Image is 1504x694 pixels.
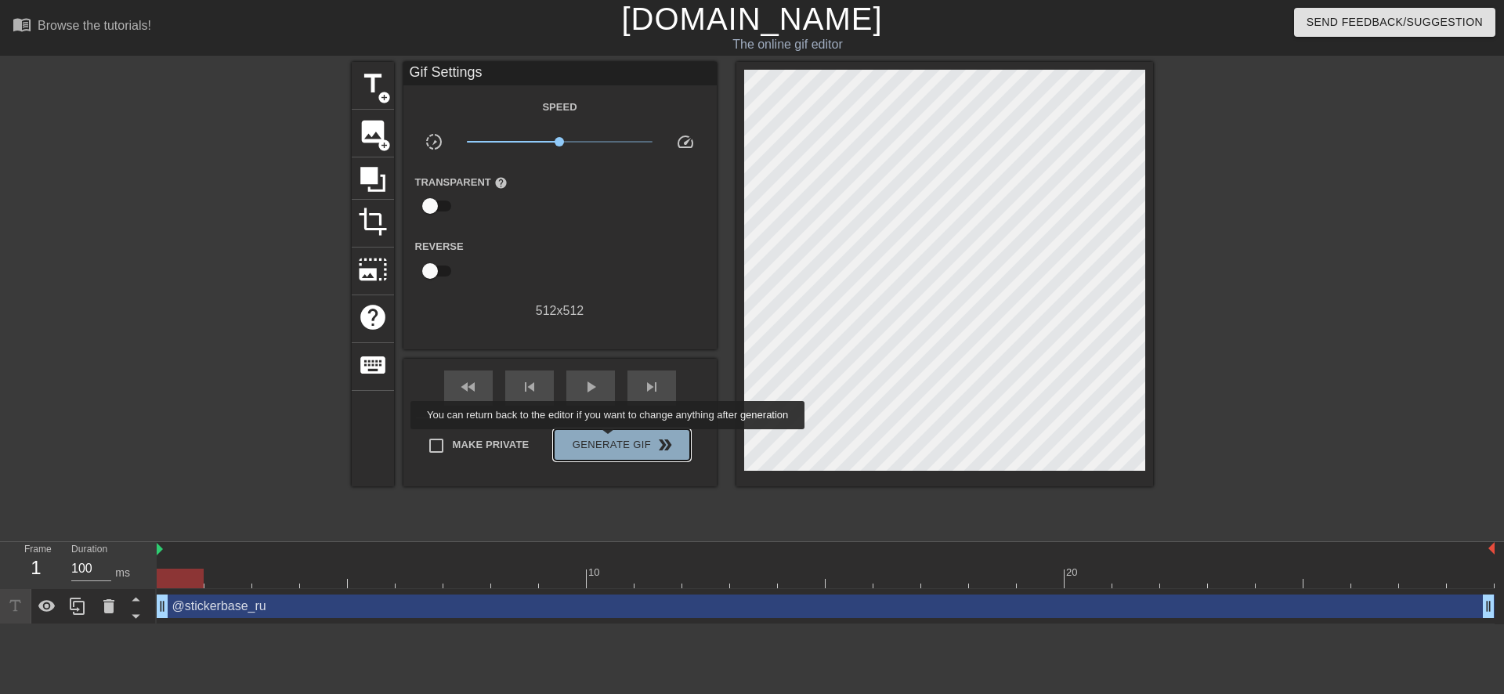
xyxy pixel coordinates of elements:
[588,565,602,580] div: 10
[425,132,443,151] span: slow_motion_video
[71,545,107,555] label: Duration
[494,176,508,190] span: help
[13,15,31,34] span: menu_book
[1488,542,1495,555] img: bound-end.png
[560,436,683,454] span: Generate Gif
[520,378,539,396] span: skip_previous
[676,132,695,151] span: speed
[656,436,674,454] span: double_arrow
[1294,8,1495,37] button: Send Feedback/Suggestion
[415,175,508,190] label: Transparent
[509,35,1066,54] div: The online gif editor
[1480,598,1496,614] span: drag_handle
[378,91,391,104] span: add_circle
[358,255,388,284] span: photo_size_select_large
[1307,13,1483,32] span: Send Feedback/Suggestion
[358,69,388,99] span: title
[403,62,717,85] div: Gif Settings
[453,437,530,453] span: Make Private
[415,239,464,255] label: Reverse
[542,99,577,115] label: Speed
[358,117,388,146] span: image
[13,542,60,587] div: Frame
[554,429,689,461] button: Generate Gif
[378,139,391,152] span: add_circle
[115,565,130,581] div: ms
[154,598,170,614] span: drag_handle
[403,302,717,320] div: 512 x 512
[358,350,388,380] span: keyboard
[642,378,661,396] span: skip_next
[358,302,388,332] span: help
[621,2,882,36] a: [DOMAIN_NAME]
[1066,565,1080,580] div: 20
[358,207,388,237] span: crop
[459,378,478,396] span: fast_rewind
[24,554,48,582] div: 1
[38,19,151,32] div: Browse the tutorials!
[13,15,151,39] a: Browse the tutorials!
[581,378,600,396] span: play_arrow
